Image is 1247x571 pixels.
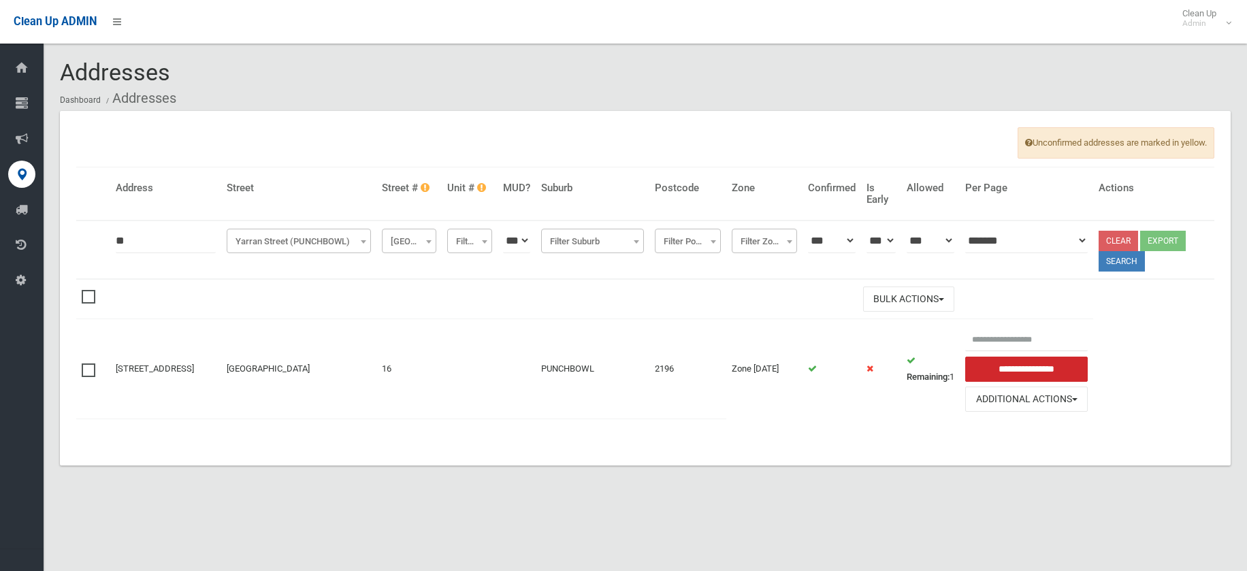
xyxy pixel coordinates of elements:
[221,319,376,419] td: [GEOGRAPHIC_DATA]
[1099,251,1145,272] button: Search
[1140,231,1186,251] button: Export
[867,182,896,205] h4: Is Early
[545,232,640,251] span: Filter Suburb
[965,182,1088,194] h4: Per Page
[227,182,371,194] h4: Street
[60,59,170,86] span: Addresses
[103,86,176,111] li: Addresses
[536,319,649,419] td: PUNCHBOWL
[503,182,530,194] h4: MUD?
[1176,8,1230,29] span: Clean Up
[1099,182,1209,194] h4: Actions
[382,229,436,253] span: Filter Street #
[541,182,643,194] h4: Suburb
[116,363,194,374] a: [STREET_ADDRESS]
[385,232,433,251] span: Filter Street #
[541,229,643,253] span: Filter Suburb
[655,229,721,253] span: Filter Postcode
[732,229,797,253] span: Filter Zone
[1182,18,1216,29] small: Admin
[649,319,726,419] td: 2196
[447,229,492,253] span: Filter Unit #
[863,287,954,312] button: Bulk Actions
[447,182,492,194] h4: Unit #
[1099,231,1138,251] a: Clear
[901,319,960,419] td: 1
[60,95,101,105] a: Dashboard
[230,232,368,251] span: Yarran Street (PUNCHBOWL)
[732,182,797,194] h4: Zone
[808,182,856,194] h4: Confirmed
[907,182,954,194] h4: Allowed
[1018,127,1214,159] span: Unconfirmed addresses are marked in yellow.
[227,229,371,253] span: Yarran Street (PUNCHBOWL)
[658,232,717,251] span: Filter Postcode
[907,372,950,382] strong: Remaining:
[451,232,489,251] span: Filter Unit #
[116,182,216,194] h4: Address
[735,232,794,251] span: Filter Zone
[382,182,436,194] h4: Street #
[965,387,1088,412] button: Additional Actions
[726,319,803,419] td: Zone [DATE]
[14,15,97,28] span: Clean Up ADMIN
[376,319,442,419] td: 16
[655,182,721,194] h4: Postcode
